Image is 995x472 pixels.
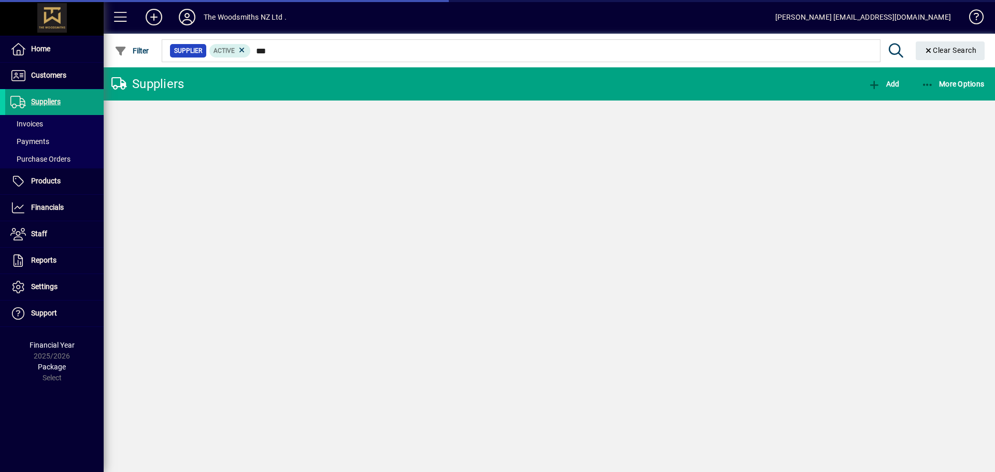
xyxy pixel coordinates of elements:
[916,41,985,60] button: Clear
[5,168,104,194] a: Products
[31,230,47,238] span: Staff
[5,150,104,168] a: Purchase Orders
[112,41,152,60] button: Filter
[5,195,104,221] a: Financials
[5,221,104,247] a: Staff
[31,203,64,211] span: Financials
[31,309,57,317] span: Support
[868,80,899,88] span: Add
[31,71,66,79] span: Customers
[115,47,149,55] span: Filter
[5,248,104,274] a: Reports
[5,301,104,326] a: Support
[170,8,204,26] button: Profile
[10,137,49,146] span: Payments
[921,80,985,88] span: More Options
[31,45,50,53] span: Home
[137,8,170,26] button: Add
[5,63,104,89] a: Customers
[31,256,56,264] span: Reports
[31,282,58,291] span: Settings
[204,9,287,25] div: The Woodsmiths NZ Ltd .
[924,46,977,54] span: Clear Search
[111,76,184,92] div: Suppliers
[174,46,202,56] span: Supplier
[5,36,104,62] a: Home
[5,274,104,300] a: Settings
[919,75,987,93] button: More Options
[214,47,235,54] span: Active
[961,2,982,36] a: Knowledge Base
[10,120,43,128] span: Invoices
[209,44,251,58] mat-chip: Activation Status: Active
[10,155,70,163] span: Purchase Orders
[31,97,61,106] span: Suppliers
[30,341,75,349] span: Financial Year
[31,177,61,185] span: Products
[5,115,104,133] a: Invoices
[775,9,951,25] div: [PERSON_NAME] [EMAIL_ADDRESS][DOMAIN_NAME]
[38,363,66,371] span: Package
[865,75,902,93] button: Add
[5,133,104,150] a: Payments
